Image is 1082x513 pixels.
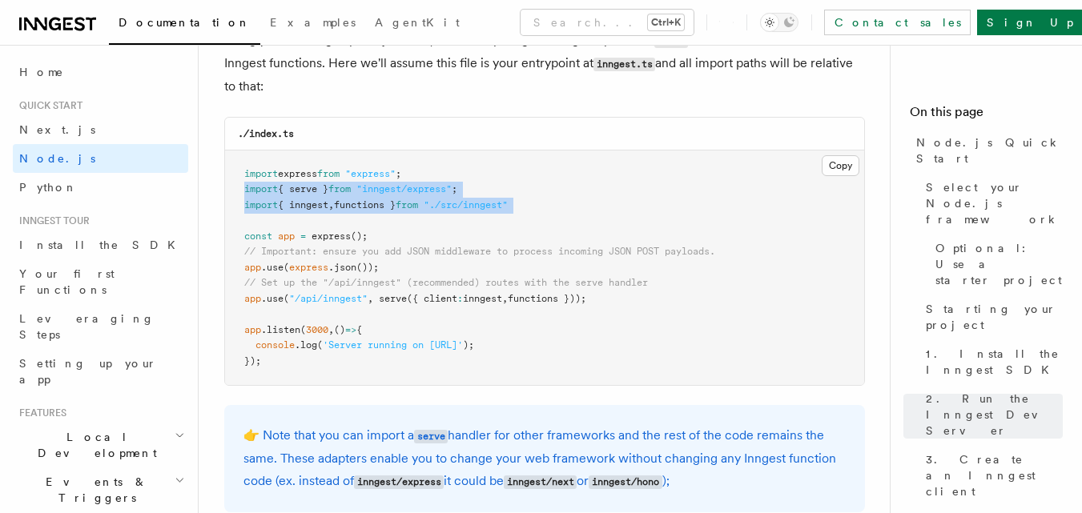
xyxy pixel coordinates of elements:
[244,355,261,367] span: });
[345,324,356,335] span: =>
[119,16,251,29] span: Documentation
[328,324,334,335] span: ,
[919,339,1063,384] a: 1. Install the Inngest SDK
[414,430,448,443] code: serve
[589,475,662,489] code: inngest/hono
[244,246,715,257] span: // Important: ensure you add JSON middleware to process incoming JSON POST payloads.
[13,467,188,512] button: Events & Triggers
[13,474,175,506] span: Events & Triggers
[317,168,340,179] span: from
[365,5,469,43] a: AgentKit
[929,234,1063,295] a: Optional: Use a starter project
[244,183,278,194] span: import
[261,262,284,273] span: .use
[260,5,365,43] a: Examples
[521,10,694,35] button: Search...Ctrl+K
[354,475,444,489] code: inngest/express
[648,14,684,30] kbd: Ctrl+K
[328,183,351,194] span: from
[278,183,328,194] span: { serve }
[926,346,1063,378] span: 1. Install the Inngest SDK
[407,293,457,304] span: ({ client
[824,10,971,35] a: Contact sales
[13,304,188,349] a: Leveraging Steps
[760,13,798,32] button: Toggle dark mode
[356,262,379,273] span: ());
[919,173,1063,234] a: Select your Node.js framework
[19,64,64,80] span: Home
[261,293,284,304] span: .use
[424,199,508,210] span: "./src/inngest"
[919,384,1063,445] a: 2. Run the Inngest Dev Server
[243,424,846,493] p: 👉 Note that you can import a handler for other frameworks and the rest of the code remains the sa...
[244,293,261,304] span: app
[323,339,463,351] span: 'Server running on [URL]'
[19,312,155,341] span: Leveraging Steps
[289,262,328,273] span: express
[463,339,474,351] span: );
[255,339,295,351] span: console
[13,144,188,173] a: Node.js
[593,58,655,71] code: inngest.ts
[19,152,95,165] span: Node.js
[351,230,368,242] span: ();
[284,293,289,304] span: (
[452,183,457,194] span: ;
[508,293,586,304] span: functions }));
[261,324,300,335] span: .listen
[926,179,1063,227] span: Select your Node.js framework
[13,58,188,86] a: Home
[13,407,66,419] span: Features
[910,128,1063,173] a: Node.js Quick Start
[13,99,82,112] span: Quick start
[926,391,1063,439] span: 2. Run the Inngest Dev Server
[935,240,1063,288] span: Optional: Use a starter project
[19,238,185,251] span: Install the SDK
[19,357,157,386] span: Setting up your app
[463,293,502,304] span: inngest
[13,173,188,202] a: Python
[295,339,317,351] span: .log
[379,293,407,304] span: serve
[654,34,688,48] code: serve
[457,293,463,304] span: :
[13,259,188,304] a: Your first Functions
[300,230,306,242] span: =
[278,199,328,210] span: { inngest
[13,349,188,394] a: Setting up your app
[368,293,373,304] span: ,
[334,324,345,335] span: ()
[13,115,188,144] a: Next.js
[328,262,356,273] span: .json
[244,277,648,288] span: // Set up the "/api/inngest" (recommended) routes with the serve handler
[300,324,306,335] span: (
[224,29,865,98] p: Using your existing Express.js server, we'll set up Inngest using the provided handler which will...
[244,324,261,335] span: app
[13,423,188,467] button: Local Development
[916,134,1063,166] span: Node.js Quick Start
[910,102,1063,128] h4: On this page
[312,230,351,242] span: express
[19,267,115,296] span: Your first Functions
[19,181,78,194] span: Python
[244,168,278,179] span: import
[396,199,418,210] span: from
[13,214,90,227] span: Inngest tour
[919,445,1063,506] a: 3. Create an Inngest client
[278,168,317,179] span: express
[414,427,448,443] a: serve
[926,301,1063,333] span: Starting your project
[238,128,294,139] code: ./index.ts
[244,199,278,210] span: import
[919,295,1063,339] a: Starting your project
[375,16,460,29] span: AgentKit
[13,429,175,461] span: Local Development
[278,230,295,242] span: app
[244,262,261,273] span: app
[356,324,362,335] span: {
[289,293,368,304] span: "/api/inngest"
[284,262,289,273] span: (
[504,475,577,489] code: inngest/next
[334,199,396,210] span: functions }
[19,123,95,136] span: Next.js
